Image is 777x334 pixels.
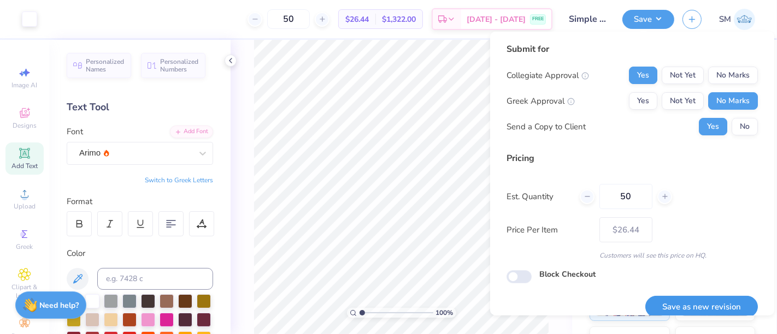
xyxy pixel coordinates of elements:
[734,9,755,30] img: Shruthi Mohan
[507,43,758,56] div: Submit for
[539,269,596,280] label: Block Checkout
[467,14,526,25] span: [DATE] - [DATE]
[532,15,544,23] span: FREE
[160,58,199,73] span: Personalized Numbers
[662,92,704,110] button: Not Yet
[86,58,125,73] span: Personalized Names
[14,202,36,211] span: Upload
[13,121,37,130] span: Designs
[170,126,213,138] div: Add Font
[599,184,652,209] input: – –
[629,92,657,110] button: Yes
[561,8,614,30] input: Untitled Design
[67,100,213,115] div: Text Tool
[507,190,572,203] label: Est. Quantity
[622,10,674,29] button: Save
[719,13,731,26] span: SM
[708,92,758,110] button: No Marks
[507,224,591,236] label: Price Per Item
[382,14,416,25] span: $1,322.00
[719,9,755,30] a: SM
[145,176,213,184] button: Switch to Greek Letters
[645,296,758,318] button: Save as new revision
[507,250,758,260] div: Customers will see this price on HQ.
[507,121,586,133] div: Send a Copy to Client
[11,162,38,170] span: Add Text
[507,152,758,165] div: Pricing
[97,268,213,290] input: e.g. 7428 c
[67,247,213,260] div: Color
[16,242,33,251] span: Greek
[40,300,79,311] strong: Need help?
[699,118,727,135] button: Yes
[732,118,758,135] button: No
[67,126,83,138] label: Font
[267,9,310,29] input: – –
[12,81,38,90] span: Image AI
[629,67,657,84] button: Yes
[708,67,758,84] button: No Marks
[507,95,575,108] div: Greek Approval
[662,67,704,84] button: Not Yet
[67,195,214,208] div: Format
[507,69,589,82] div: Collegiate Approval
[5,283,44,300] span: Clipart & logos
[345,14,369,25] span: $26.44
[436,308,454,318] span: 100 %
